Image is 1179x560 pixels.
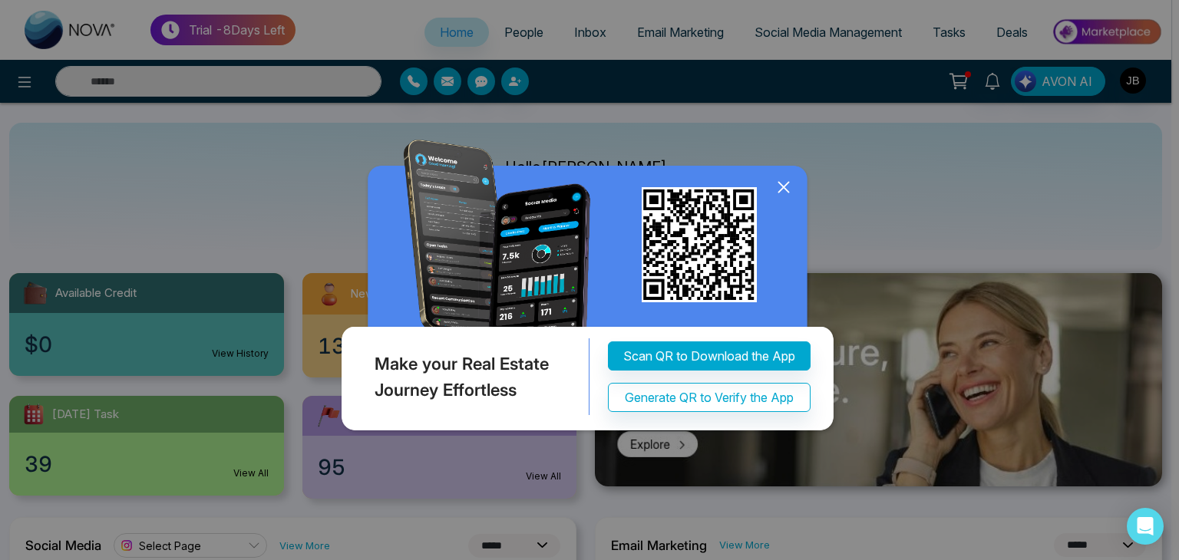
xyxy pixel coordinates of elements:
[338,339,589,416] div: Make your Real Estate Journey Effortless
[642,187,757,302] img: qr_for_download_app.png
[1127,508,1164,545] div: Open Intercom Messenger
[608,384,811,413] button: Generate QR to Verify the App
[338,140,841,438] img: QRModal
[608,342,811,371] button: Scan QR to Download the App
